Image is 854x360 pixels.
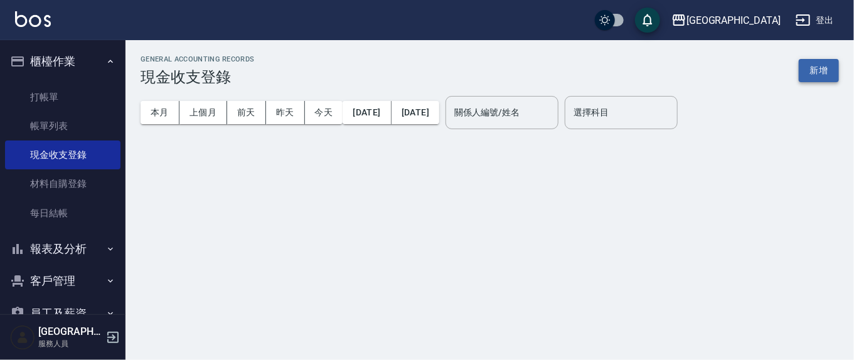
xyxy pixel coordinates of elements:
[141,68,255,86] h3: 現金收支登錄
[305,101,343,124] button: 今天
[635,8,660,33] button: save
[5,199,120,228] a: 每日結帳
[5,233,120,265] button: 報表及分析
[179,101,227,124] button: 上個月
[10,325,35,350] img: Person
[141,101,179,124] button: 本月
[343,101,391,124] button: [DATE]
[799,64,839,76] a: 新增
[5,45,120,78] button: 櫃檯作業
[686,13,781,28] div: [GEOGRAPHIC_DATA]
[38,338,102,349] p: 服務人員
[5,112,120,140] a: 帳單列表
[15,11,51,27] img: Logo
[799,59,839,82] button: 新增
[227,101,266,124] button: 前天
[5,297,120,330] button: 員工及薪資
[5,83,120,112] a: 打帳單
[5,140,120,169] a: 現金收支登錄
[38,326,102,338] h5: [GEOGRAPHIC_DATA]
[392,101,439,124] button: [DATE]
[5,265,120,297] button: 客戶管理
[141,55,255,63] h2: GENERAL ACCOUNTING RECORDS
[266,101,305,124] button: 昨天
[666,8,786,33] button: [GEOGRAPHIC_DATA]
[791,9,839,32] button: 登出
[5,169,120,198] a: 材料自購登錄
